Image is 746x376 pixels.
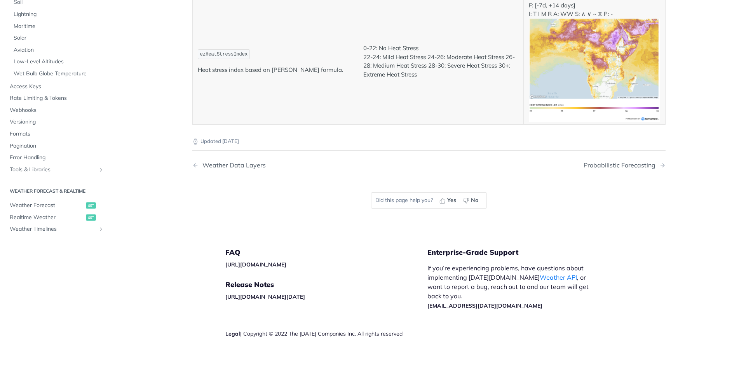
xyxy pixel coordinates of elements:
a: Maritime [10,20,106,32]
span: Lightning [14,10,104,18]
div: Weather Data Layers [199,162,266,169]
a: Legal [225,330,240,337]
span: Weather Timelines [10,225,96,233]
a: Weather Forecastget [6,200,106,211]
button: Show subpages for Weather Timelines [98,226,104,232]
span: Error Handling [10,154,104,162]
a: Low-Level Altitudes [10,56,106,68]
span: Rate Limiting & Tokens [10,94,104,102]
h2: Weather Forecast & realtime [6,188,106,195]
span: Versioning [10,118,104,126]
span: Pagination [10,142,104,150]
nav: Pagination Controls [192,154,666,177]
a: Weather API [540,273,577,281]
a: Formats [6,128,106,140]
a: [URL][DOMAIN_NAME][DATE] [225,293,305,300]
a: Weather on RoutesShow subpages for Weather on Routes [6,235,106,247]
span: Yes [447,196,456,204]
a: [URL][DOMAIN_NAME] [225,261,286,268]
div: Probabilistic Forecasting [584,162,659,169]
span: Webhooks [10,106,104,114]
a: [EMAIL_ADDRESS][DATE][DOMAIN_NAME] [427,302,542,309]
button: Show subpages for Tools & Libraries [98,167,104,173]
a: Lightning [10,9,106,20]
p: F: [-7d, +14 days] I: T I M R A: WW S: ∧ ∨ ~ ⧖ P: - [529,1,660,122]
span: Low-Level Altitudes [14,58,104,66]
span: Solar [14,34,104,42]
p: 0-22: No Heat Stress 22-24: Mild Heat Stress 24-26: Moderate Heat Stress 26-28: Medium Heat Stres... [363,44,518,79]
a: Webhooks [6,104,106,116]
span: Wet Bulb Globe Temperature [14,70,104,78]
a: Realtime Weatherget [6,212,106,223]
h5: Enterprise-Grade Support [427,248,609,257]
button: No [460,195,483,206]
span: No [471,196,478,204]
h5: FAQ [225,248,427,257]
div: | Copyright © 2022 The [DATE] Companies Inc. All rights reserved [225,330,427,338]
a: Wet Bulb Globe Temperature [10,68,106,80]
a: Aviation [10,44,106,56]
a: Pagination [6,140,106,151]
button: Yes [437,195,460,206]
span: get [86,202,96,209]
span: Aviation [14,46,104,54]
span: Maritime [14,22,104,30]
a: Weather TimelinesShow subpages for Weather Timelines [6,223,106,235]
h5: Release Notes [225,280,427,289]
a: Rate Limiting & Tokens [6,92,106,104]
a: Error Handling [6,152,106,164]
span: get [86,214,96,221]
a: Next Page: Probabilistic Forecasting [584,162,666,169]
a: Tools & LibrariesShow subpages for Tools & Libraries [6,164,106,176]
span: Weather Forecast [10,202,84,209]
span: Tools & Libraries [10,166,96,174]
p: Heat stress index based on [PERSON_NAME] formula. [198,66,353,75]
a: Previous Page: Weather Data Layers [192,162,395,169]
a: Access Keys [6,80,106,92]
span: Realtime Weather [10,214,84,221]
a: Solar [10,32,106,44]
div: Did this page help you? [371,192,487,209]
span: Expand image [529,66,660,73]
a: Versioning [6,116,106,128]
span: Access Keys [10,82,104,90]
p: If you’re experiencing problems, have questions about implementing [DATE][DOMAIN_NAME] , or want ... [427,263,597,310]
p: Updated [DATE] [192,138,666,145]
span: ezHeatStressIndex [200,52,248,57]
span: Formats [10,130,104,138]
